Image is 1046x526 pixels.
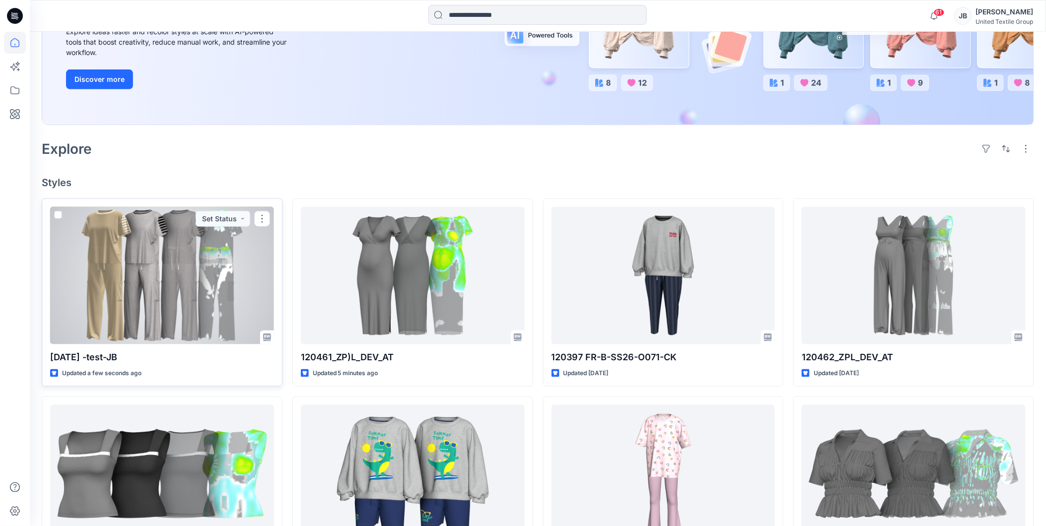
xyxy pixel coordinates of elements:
[313,368,378,379] p: Updated 5 minutes ago
[976,18,1034,25] div: United Textile Group
[552,350,775,364] p: 120397 FR-B-SS26-O071-CK
[552,207,775,344] a: 120397 FR-B-SS26-O071-CK
[814,368,859,379] p: Updated [DATE]
[301,207,525,344] a: 120461_ZP)L_DEV_AT
[50,350,274,364] p: [DATE] -test-JB
[42,141,92,157] h2: Explore
[934,8,945,16] span: 61
[563,368,609,379] p: Updated [DATE]
[301,350,525,364] p: 120461_ZP)L_DEV_AT
[62,368,141,379] p: Updated a few seconds ago
[802,207,1026,344] a: 120462_ZPL_DEV_AT
[66,69,289,89] a: Discover more
[802,350,1026,364] p: 120462_ZPL_DEV_AT
[954,7,972,25] div: JB
[42,177,1034,189] h4: Styles
[66,26,289,58] div: Explore ideas faster and recolor styles at scale with AI-powered tools that boost creativity, red...
[66,69,133,89] button: Discover more
[50,207,274,344] a: 2025.09.19 -test-JB
[976,6,1034,18] div: [PERSON_NAME]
